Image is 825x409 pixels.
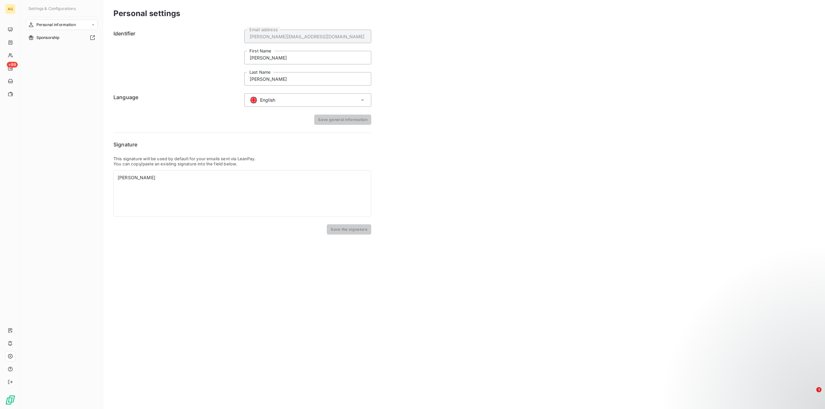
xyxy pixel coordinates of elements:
[113,156,371,161] p: This signature will be used by default for your emails sent via LeanPay.
[28,6,76,11] span: Settings & Configurations
[26,33,98,43] a: Sponsorship
[696,347,825,392] iframe: Intercom notifications message
[113,161,371,166] p: You can copy/paste an existing signature into the field below.
[244,51,371,64] input: placeholder
[5,395,15,405] img: Logo LeanPay
[113,8,180,19] h3: Personal settings
[327,224,371,235] button: Save the signature
[244,72,371,86] input: placeholder
[113,93,240,107] h6: Language
[113,141,371,148] h6: Signature
[118,174,367,181] div: [PERSON_NAME]
[803,387,819,403] iframe: Intercom live chat
[7,62,18,68] span: +99
[816,387,821,392] span: 1
[244,30,371,43] input: placeholder
[113,30,240,86] h6: Identifier
[314,115,371,125] button: Save general information
[36,35,60,41] span: Sponsorship
[260,97,275,103] span: English
[36,22,76,28] span: Personal information
[5,4,15,14] div: AG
